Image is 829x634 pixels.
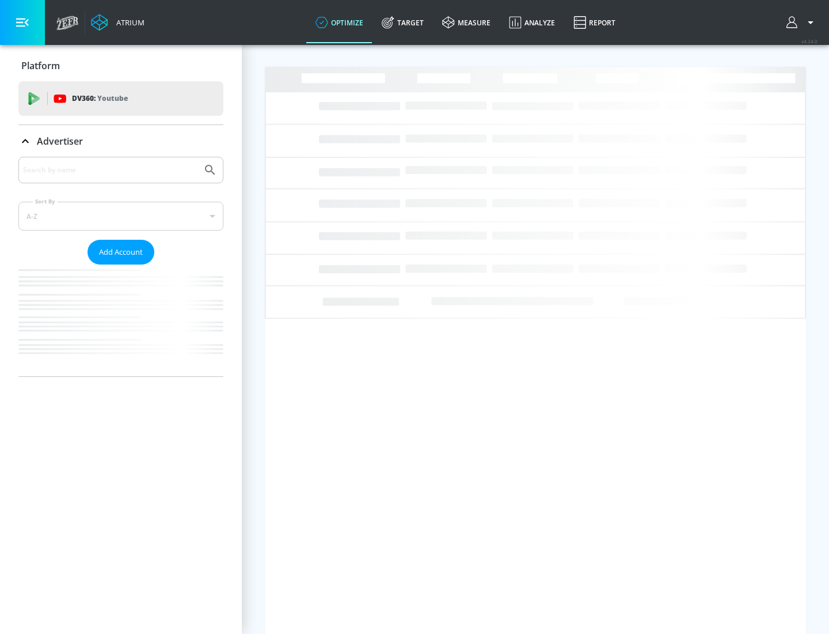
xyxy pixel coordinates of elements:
span: Add Account [99,246,143,259]
p: Platform [21,59,60,72]
p: Youtube [97,92,128,104]
div: Advertiser [18,157,223,376]
label: Sort By [33,198,58,205]
a: measure [433,2,500,43]
a: Atrium [91,14,144,31]
a: optimize [306,2,372,43]
div: Platform [18,50,223,82]
a: Target [372,2,433,43]
div: DV360: Youtube [18,81,223,116]
div: Advertiser [18,125,223,157]
a: Analyze [500,2,564,43]
p: Advertiser [37,135,83,148]
nav: list of Advertiser [18,265,223,376]
span: v 4.24.0 [801,38,817,44]
button: Add Account [88,240,154,265]
div: Atrium [112,17,144,28]
input: Search by name [23,163,197,178]
a: Report [564,2,625,43]
div: A-Z [18,202,223,231]
p: DV360: [72,92,128,105]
